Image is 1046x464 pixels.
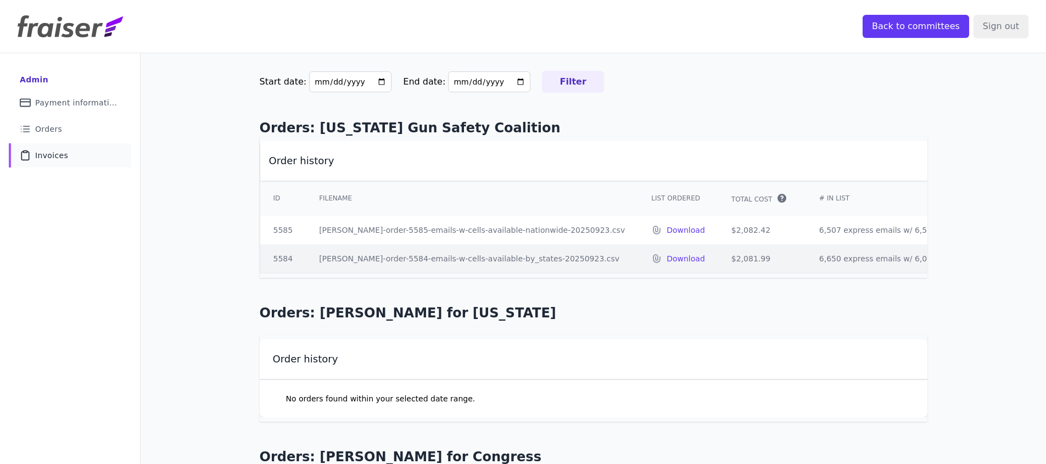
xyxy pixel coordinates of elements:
[306,244,638,273] td: [PERSON_NAME]-order-5584-emails-w-cells-available-by_states-20250923.csv
[9,91,131,115] a: Payment information
[260,119,927,137] h1: Orders: [US_STATE] Gun Safety Coalition
[260,216,306,244] td: 5585
[718,244,806,273] td: $2,081.99
[974,15,1028,38] input: Sign out
[35,97,118,108] span: Payment information
[18,15,123,37] img: Fraiser Logo
[306,216,638,244] td: [PERSON_NAME]-order-5585-emails-w-cells-available-nationwide-20250923.csv
[35,124,62,135] span: Orders
[260,304,927,322] h1: Orders: [PERSON_NAME] for [US_STATE]
[718,216,806,244] td: $2,082.42
[35,150,68,161] span: Invoices
[273,380,489,417] p: No orders found within your selected date range.
[306,181,638,216] th: Filename
[638,181,718,216] th: List Ordered
[260,76,307,87] label: Start date:
[273,353,338,366] h2: Order history
[667,225,705,236] a: Download
[542,71,603,93] input: Filter
[731,195,773,204] span: Total Cost
[863,15,969,38] input: Back to committees
[260,181,306,216] th: ID
[9,143,131,167] a: Invoices
[260,244,306,273] td: 5584
[403,76,445,87] label: End date:
[667,253,705,264] a: Download
[9,117,131,141] a: Orders
[20,74,48,85] div: Admin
